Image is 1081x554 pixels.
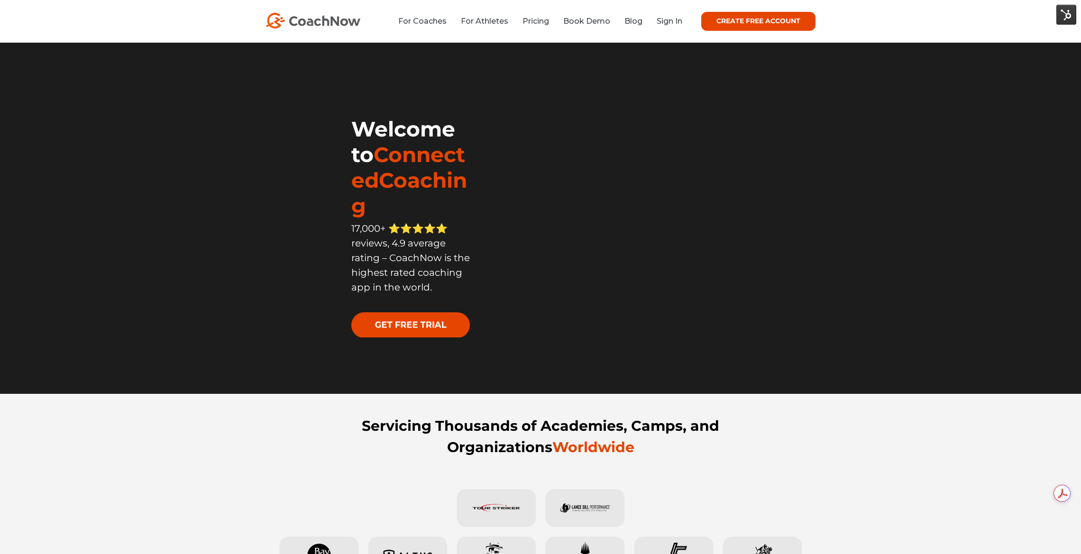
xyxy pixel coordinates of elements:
[351,312,470,337] img: GET FREE TRIAL
[266,13,360,28] img: CoachNow Logo
[398,17,447,26] a: For Coaches
[351,116,473,218] h1: Welcome to
[351,142,467,218] span: ConnectedCoaching
[351,223,470,293] span: 17,000+ ⭐️⭐️⭐️⭐️⭐️ reviews, 4.9 average rating – CoachNow is the highest rated coaching app in th...
[563,17,610,26] a: Book Demo
[624,17,642,26] a: Blog
[522,17,549,26] a: Pricing
[552,438,634,456] span: Worldwide
[461,17,508,26] a: For Athletes
[1056,5,1076,25] img: HubSpot Tools Menu Toggle
[701,12,815,31] a: CREATE FREE ACCOUNT
[362,417,719,456] strong: Servicing Thousands of Academies, Camps, and Organizations
[657,17,682,26] a: Sign In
